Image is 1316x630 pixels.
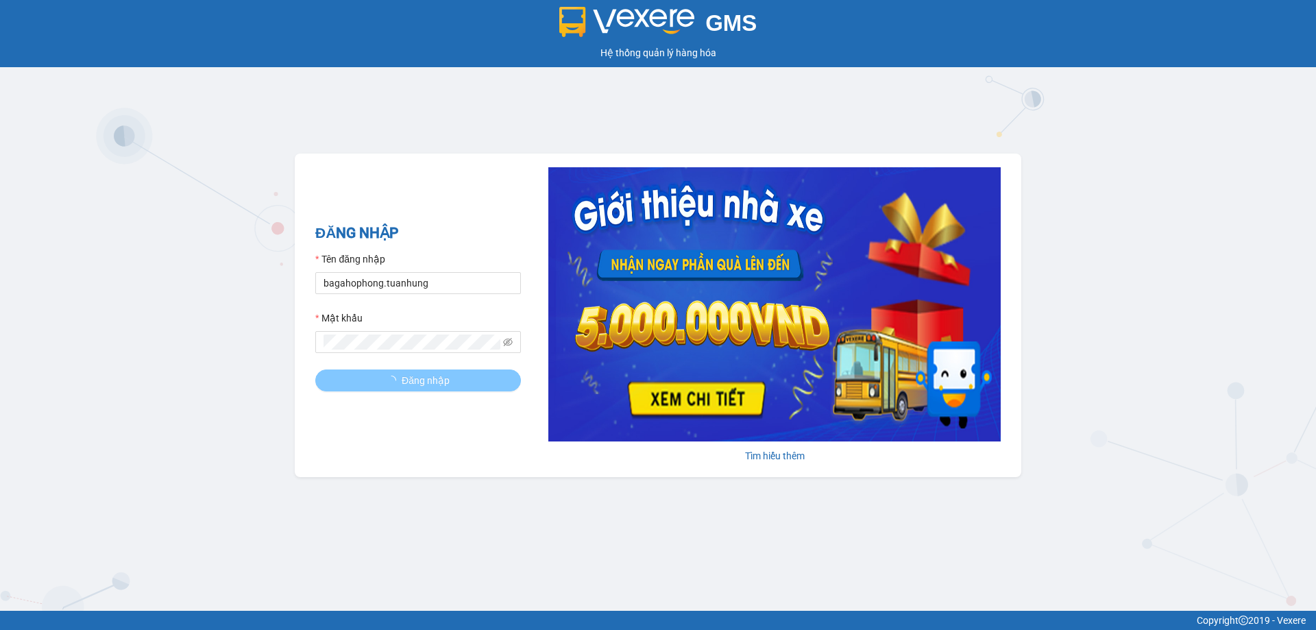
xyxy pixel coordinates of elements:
[315,272,521,294] input: Tên đăng nhập
[548,167,1001,441] img: banner-0
[315,222,521,245] h2: ĐĂNG NHẬP
[315,252,385,267] label: Tên đăng nhập
[387,376,402,385] span: loading
[1239,616,1248,625] span: copyright
[315,369,521,391] button: Đăng nhập
[705,10,757,36] span: GMS
[402,373,450,388] span: Đăng nhập
[10,613,1306,628] div: Copyright 2019 - Vexere
[559,21,757,32] a: GMS
[503,337,513,347] span: eye-invisible
[548,448,1001,463] div: Tìm hiểu thêm
[559,7,695,37] img: logo 2
[3,45,1313,60] div: Hệ thống quản lý hàng hóa
[315,311,363,326] label: Mật khẩu
[324,335,500,350] input: Mật khẩu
